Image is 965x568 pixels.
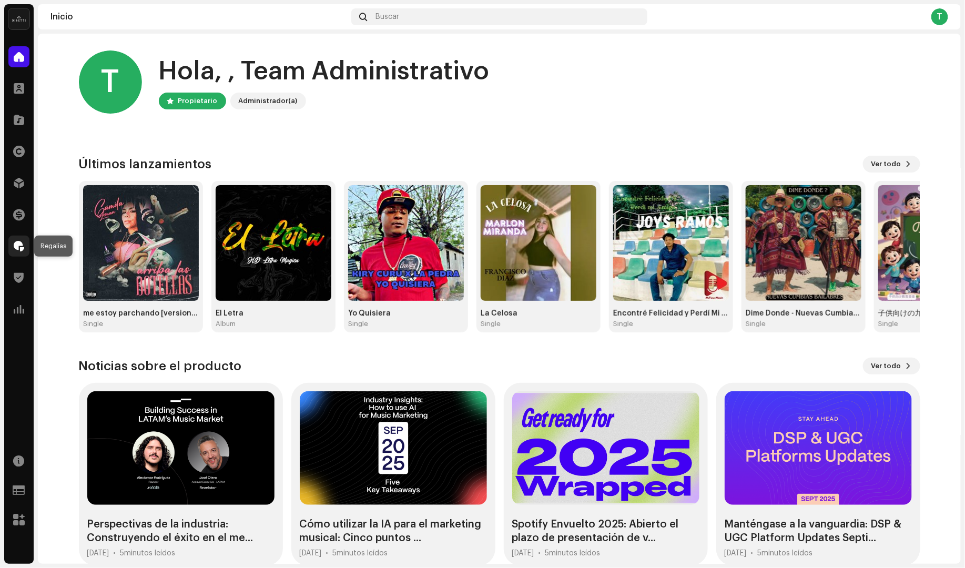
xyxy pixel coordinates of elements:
div: [DATE] [87,549,109,557]
div: • [326,549,329,557]
div: Album [216,320,236,328]
div: Yo Quisiera [348,309,464,318]
div: Single [746,320,766,328]
div: 5 [333,549,388,557]
img: 02a7c2d3-3c89-4098-b12f-2ff2945c95ee [8,8,29,29]
div: T [931,8,948,25]
div: Single [878,320,898,328]
div: [DATE] [512,549,534,557]
div: Cómo utilizar la IA para el marketing musical: Cinco puntos ... [300,518,487,545]
div: Dime Donde - Nuevas Cumbias Bailables [746,309,861,318]
span: Ver todo [871,356,901,377]
h3: Últimos lanzamientos [79,156,212,173]
span: minutos leídos [337,550,388,557]
div: Administrador(a) [239,95,298,107]
div: 5 [120,549,176,557]
div: Hola, , Team Administrativo [159,55,490,88]
img: b47ce3c5-2882-468a-8bd6-83f87e98cc54 [746,185,861,301]
div: [DATE] [300,549,322,557]
div: [DATE] [725,549,747,557]
span: minutos leídos [550,550,601,557]
div: Single [83,320,103,328]
div: Single [348,320,368,328]
div: Perspectivas de la industria: Construyendo el éxito en el me... [87,518,275,545]
img: e79286ca-aca3-45af-be1b-95157d8deda3 [348,185,464,301]
div: Single [481,320,501,328]
div: • [751,549,754,557]
div: T [79,50,142,114]
img: 0d185ade-e16b-4a3d-a714-73512d6fc496 [481,185,596,301]
div: Manténgase a la vanguardia: DSP & UGC Platform Updates Septi... [725,518,912,545]
div: me estoy parchando [version cumbia] [83,309,199,318]
img: 2334976c-d5c8-4d52-935e-a6dfe6251fd4 [216,185,331,301]
button: Ver todo [863,358,920,374]
div: 5 [758,549,813,557]
div: • [114,549,116,557]
div: Encontré Felicidad y Perdí Mi Amigo [613,309,729,318]
img: 4fdefaa2-45f5-42c1-976b-6640749bc7da [613,185,729,301]
span: minutos leídos [125,550,176,557]
div: La Celosa [481,309,596,318]
span: Buscar [376,13,400,21]
div: Propietario [178,95,218,107]
div: Spotify Envuelto 2025: Abierto el plazo de presentación de v... [512,518,699,545]
span: minutos leídos [762,550,813,557]
div: El Letra [216,309,331,318]
div: • [539,549,541,557]
div: Single [613,320,633,328]
div: Inicio [50,13,347,21]
button: Ver todo [863,156,920,173]
div: 5 [545,549,601,557]
h3: Noticias sobre el producto [79,358,242,374]
span: Ver todo [871,154,901,175]
img: 415a4c36-fec7-431f-8a2b-d17a09440650 [83,185,199,301]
